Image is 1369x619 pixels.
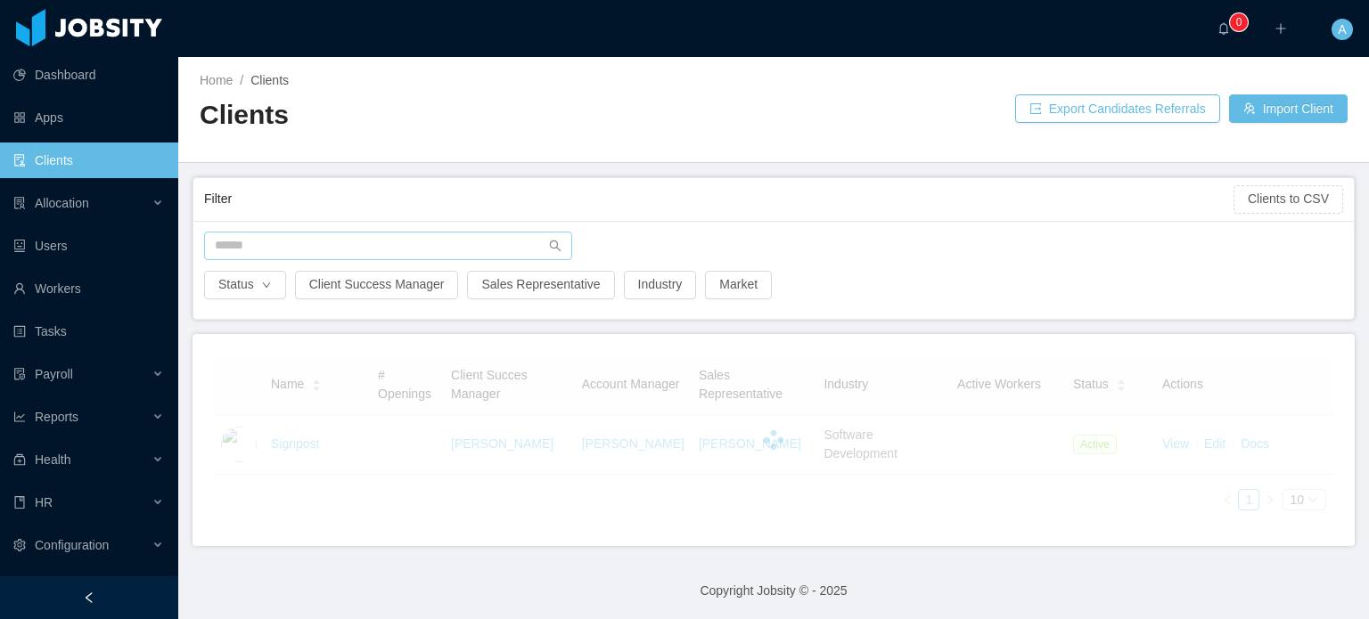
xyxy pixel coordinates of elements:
[705,271,772,299] button: Market
[1230,13,1248,31] sup: 0
[13,143,164,178] a: icon: auditClients
[295,271,459,299] button: Client Success Manager
[13,100,164,135] a: icon: appstoreApps
[624,271,697,299] button: Industry
[549,240,562,252] i: icon: search
[35,495,53,509] span: HR
[1229,94,1348,123] button: icon: usergroup-addImport Client
[200,73,233,87] a: Home
[467,271,614,299] button: Sales Representative
[13,496,26,509] i: icon: book
[35,196,89,210] span: Allocation
[13,314,164,349] a: icon: profileTasks
[200,97,774,134] h2: Clients
[13,539,26,551] i: icon: setting
[13,228,164,264] a: icon: robotUsers
[1275,22,1287,35] i: icon: plus
[13,197,26,209] i: icon: solution
[1338,19,1346,40] span: A
[35,538,109,552] span: Configuration
[13,368,26,380] i: icon: file-protect
[13,271,164,306] a: icon: userWorkers
[1234,185,1343,214] button: Clients to CSV
[204,183,1234,216] div: Filter
[13,57,164,93] a: icon: pie-chartDashboard
[1015,94,1220,123] button: icon: exportExport Candidates Referrals
[13,453,26,466] i: icon: medicine-box
[1217,22,1230,35] i: icon: bell
[13,411,26,423] i: icon: line-chart
[35,367,73,381] span: Payroll
[204,271,286,299] button: Statusicon: down
[250,73,289,87] span: Clients
[35,410,78,424] span: Reports
[240,73,243,87] span: /
[35,452,70,467] span: Health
